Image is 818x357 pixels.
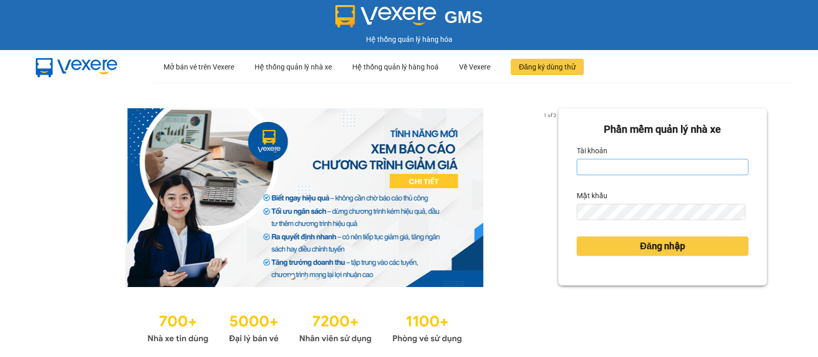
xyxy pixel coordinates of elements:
input: Mật khẩu [577,204,746,220]
label: Tài khoản [577,142,607,159]
span: Đăng ký dùng thử [519,61,576,73]
button: next slide / item [544,108,558,287]
div: Hệ thống quản lý nhà xe [255,51,332,83]
li: slide item 3 [315,275,319,279]
img: Statistics.png [147,307,462,346]
label: Mật khẩu [577,187,607,204]
div: Hệ thống quản lý hàng hoá [352,51,439,83]
li: slide item 2 [303,275,307,279]
button: Đăng ký dùng thử [511,59,584,75]
span: Đăng nhập [640,239,685,253]
img: logo 2 [335,5,437,28]
li: slide item 1 [290,275,294,279]
button: previous slide / item [51,108,65,287]
img: mbUUG5Q.png [26,50,128,84]
span: GMS [444,8,483,27]
div: Hệ thống quản lý hàng hóa [3,34,815,45]
a: GMS [335,15,483,23]
p: 1 of 3 [540,108,558,122]
input: Tài khoản [577,159,748,175]
button: Đăng nhập [577,236,748,256]
div: Mở bán vé trên Vexere [164,51,234,83]
div: Phần mềm quản lý nhà xe [577,122,748,137]
div: Về Vexere [459,51,490,83]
